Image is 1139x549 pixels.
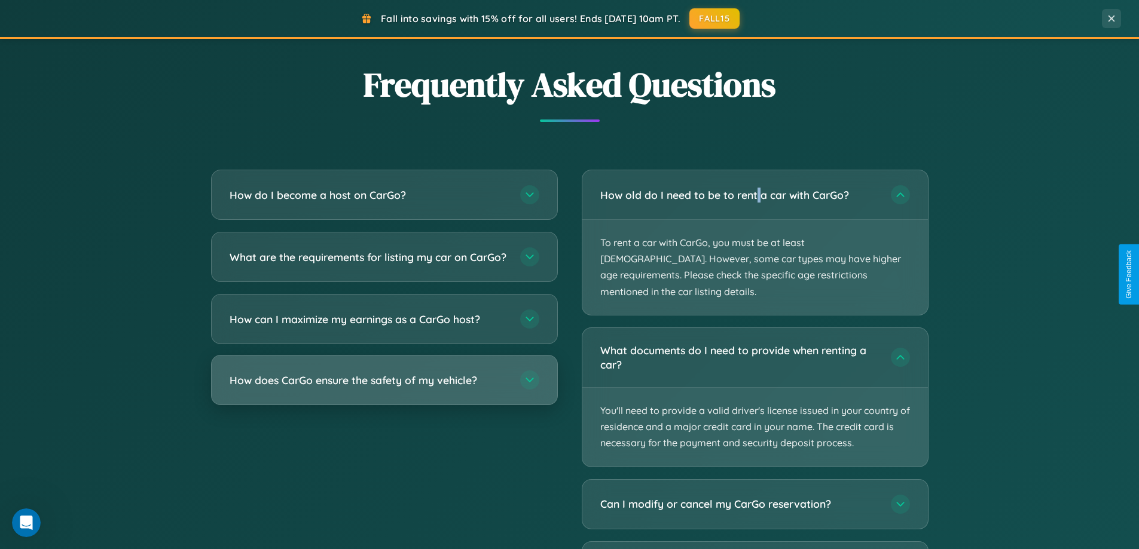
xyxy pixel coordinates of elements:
[600,343,879,372] h3: What documents do I need to provide when renting a car?
[689,8,740,29] button: FALL15
[582,220,928,315] p: To rent a car with CarGo, you must be at least [DEMOGRAPHIC_DATA]. However, some car types may ha...
[600,188,879,203] h3: How old do I need to be to rent a car with CarGo?
[230,188,508,203] h3: How do I become a host on CarGo?
[230,373,508,388] h3: How does CarGo ensure the safety of my vehicle?
[230,312,508,327] h3: How can I maximize my earnings as a CarGo host?
[582,388,928,467] p: You'll need to provide a valid driver's license issued in your country of residence and a major c...
[381,13,680,24] span: Fall into savings with 15% off for all users! Ends [DATE] 10am PT.
[1125,250,1133,299] div: Give Feedback
[230,250,508,265] h3: What are the requirements for listing my car on CarGo?
[600,496,879,511] h3: Can I modify or cancel my CarGo reservation?
[12,508,41,537] iframe: Intercom live chat
[211,62,929,108] h2: Frequently Asked Questions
